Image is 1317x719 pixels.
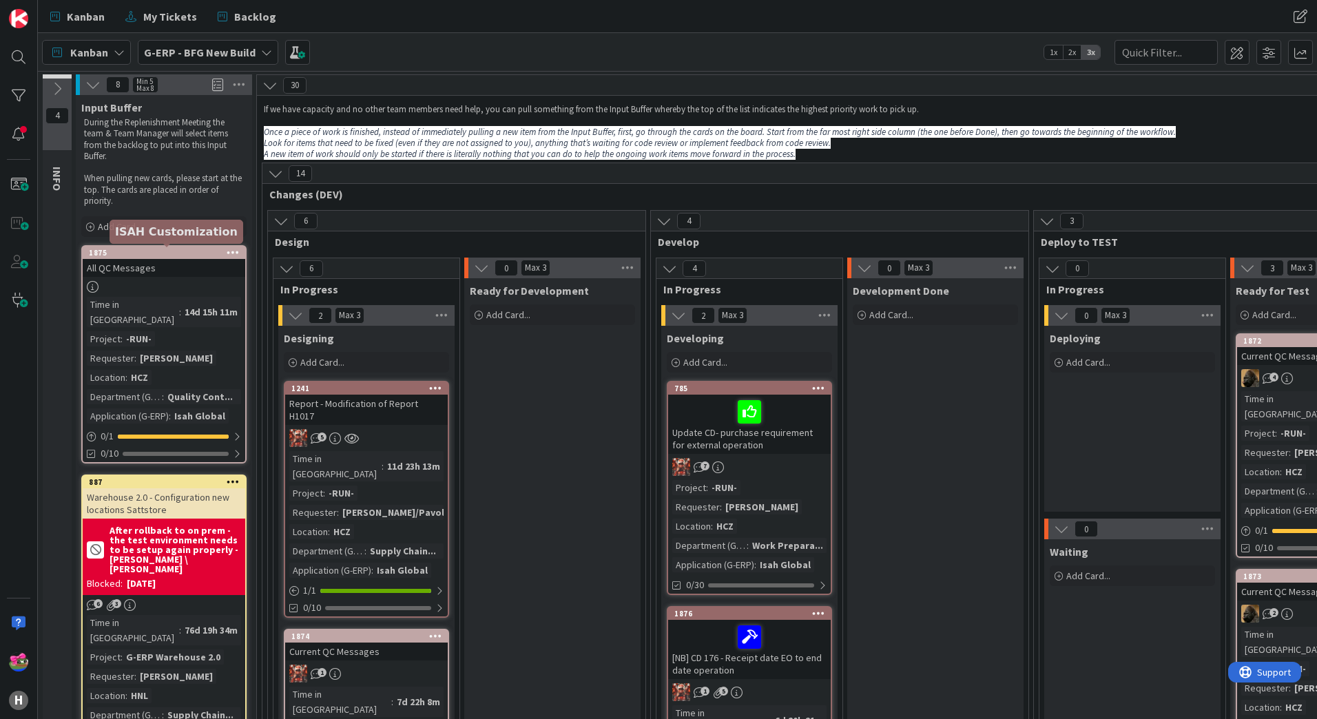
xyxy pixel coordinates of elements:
[275,235,628,249] span: Design
[127,688,152,703] div: HNL
[289,429,307,447] img: JK
[284,331,334,345] span: Designing
[339,312,360,319] div: Max 3
[289,543,364,559] div: Department (G-ERP)
[1066,356,1110,368] span: Add Card...
[686,578,704,592] span: 0/30
[318,668,326,677] span: 1
[300,356,344,368] span: Add Card...
[674,609,831,618] div: 1876
[179,304,181,320] span: :
[701,687,709,696] span: 1
[87,615,179,645] div: Time in [GEOGRAPHIC_DATA]
[294,213,318,229] span: 6
[127,370,152,385] div: HCZ
[42,4,113,29] a: Kanban
[285,582,448,599] div: 1/1
[136,85,154,92] div: Max 8
[525,264,546,271] div: Max 3
[285,630,448,660] div: 1874Current QC Messages
[83,247,245,259] div: 1875
[1114,40,1218,65] input: Quick Filter...
[747,538,749,553] span: :
[125,370,127,385] span: :
[83,488,245,519] div: Warehouse 2.0 - Configuration new locations Sattstore
[486,309,530,321] span: Add Card...
[209,4,284,29] a: Backlog
[289,451,382,481] div: Time in [GEOGRAPHIC_DATA]
[1291,264,1312,271] div: Max 3
[754,557,756,572] span: :
[1289,445,1291,460] span: :
[683,356,727,368] span: Add Card...
[81,245,247,463] a: 1875All QC MessagesTime in [GEOGRAPHIC_DATA]:14d 15h 11mProject:-RUN-Requester:[PERSON_NAME]Locat...
[181,304,241,320] div: 14d 15h 11m
[1289,680,1291,696] span: :
[285,643,448,660] div: Current QC Messages
[384,459,444,474] div: 11d 23h 13m
[234,8,276,25] span: Backlog
[1255,541,1273,555] span: 0/10
[134,351,136,366] span: :
[87,408,169,424] div: Application (G-ERP)
[1255,523,1268,538] span: 0 / 1
[719,687,728,696] span: 5
[67,8,105,25] span: Kanban
[125,688,127,703] span: :
[87,576,123,591] div: Blocked:
[144,45,256,59] b: G-ERP - BFG New Build
[136,78,153,85] div: Min 5
[87,370,125,385] div: Location
[672,683,690,701] img: JK
[1044,45,1063,59] span: 1x
[171,408,229,424] div: Isah Global
[1081,45,1100,59] span: 3x
[683,260,706,277] span: 4
[1269,608,1278,617] span: 2
[337,505,339,520] span: :
[136,669,216,684] div: [PERSON_NAME]
[134,669,136,684] span: :
[339,505,456,520] div: [PERSON_NAME]/Pavol...
[1050,331,1101,345] span: Deploying
[123,649,224,665] div: G-ERP Warehouse 2.0
[117,4,205,29] a: My Tickets
[45,107,69,124] span: 4
[393,694,444,709] div: 7d 22h 8m
[318,433,326,441] span: 5
[9,9,28,28] img: Visit kanbanzone.com
[87,669,134,684] div: Requester
[672,458,690,476] img: JK
[711,519,713,534] span: :
[1241,605,1259,623] img: ND
[284,381,449,618] a: 1241Report - Modification of Report H1017JKTime in [GEOGRAPHIC_DATA]:11d 23h 13mProject:-RUN-Requ...
[115,225,238,238] h5: ISAH Customization
[98,220,142,233] span: Add Card...
[29,2,63,19] span: Support
[668,683,831,701] div: JK
[81,101,142,114] span: Input Buffer
[1241,369,1259,387] img: ND
[677,213,701,229] span: 4
[94,599,103,608] span: 6
[121,649,123,665] span: :
[366,543,439,559] div: Supply Chain...
[878,260,901,276] span: 0
[84,173,244,207] p: When pulling new cards, please start at the top. The cards are placed in order of priority.
[869,309,913,321] span: Add Card...
[1063,45,1081,59] span: 2x
[89,477,245,487] div: 887
[495,260,518,276] span: 0
[162,389,164,404] span: :
[325,486,357,501] div: -RUN-
[373,563,431,578] div: Isah Global
[9,691,28,710] div: H
[83,476,245,519] div: 887Warehouse 2.0 - Configuration new locations Sattstore
[285,630,448,643] div: 1874
[289,486,323,501] div: Project
[668,395,831,454] div: Update CD- purchase requirement for external operation
[1277,426,1309,441] div: -RUN-
[87,389,162,404] div: Department (G-ERP)
[674,384,831,393] div: 785
[668,607,831,679] div: 1876[NB] CD 176 - Receipt date EO to end date operation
